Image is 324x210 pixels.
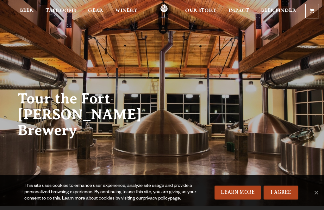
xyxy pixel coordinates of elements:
span: Taprooms [46,8,76,13]
a: privacy policy [143,196,170,201]
span: Beer Finder [261,8,296,13]
span: Impact [228,8,249,13]
a: Odell Home [152,4,176,18]
a: Beer Finder [257,4,300,18]
a: I Agree [264,186,298,200]
a: Learn More [215,186,261,200]
span: No [313,189,319,196]
a: Gear [84,4,107,18]
a: Our Story [181,4,221,18]
a: Impact [224,4,253,18]
a: Taprooms [41,4,80,18]
span: Winery [115,8,137,13]
span: Gear [88,8,103,13]
a: Beer [16,4,38,18]
span: Our Story [185,8,216,13]
a: Winery [111,4,141,18]
div: This site uses cookies to enhance user experience, analyze site usage and provide a personalized ... [24,183,200,202]
h2: Tour the Fort [PERSON_NAME] Brewery [18,91,154,138]
span: Beer [20,8,34,13]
